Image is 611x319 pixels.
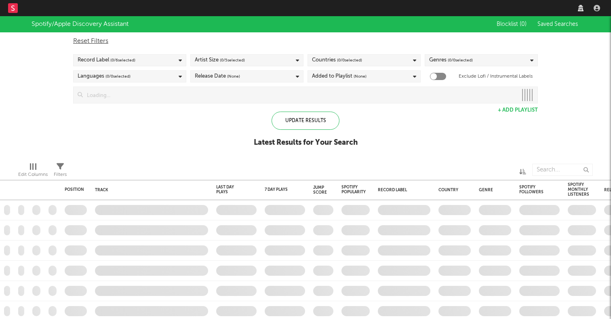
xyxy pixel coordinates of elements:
[313,185,327,195] div: Jump Score
[18,170,48,180] div: Edit Columns
[73,36,538,46] div: Reset Filters
[498,108,538,113] button: + Add Playlist
[254,138,358,148] div: Latest Results for Your Search
[532,164,593,176] input: Search...
[537,21,579,27] span: Saved Searches
[341,185,366,194] div: Spotify Popularity
[272,112,339,130] div: Update Results
[83,87,517,103] input: Loading...
[227,72,240,81] span: (None)
[520,21,527,27] span: ( 0 )
[195,72,240,81] div: Release Date
[378,188,426,192] div: Record Label
[438,188,467,192] div: Country
[110,55,135,65] span: ( 0 / 6 selected)
[337,55,362,65] span: ( 0 / 0 selected)
[535,21,579,27] button: Saved Searches
[265,187,293,192] div: 7 Day Plays
[195,55,245,65] div: Artist Size
[216,185,244,194] div: Last Day Plays
[105,72,131,81] span: ( 0 / 0 selected)
[54,160,67,183] div: Filters
[54,170,67,180] div: Filters
[519,185,548,194] div: Spotify Followers
[78,55,135,65] div: Record Label
[65,187,84,192] div: Position
[429,55,473,65] div: Genres
[354,72,367,81] span: (None)
[568,182,589,197] div: Spotify Monthly Listeners
[18,160,48,183] div: Edit Columns
[312,55,362,65] div: Countries
[459,72,533,81] label: Exclude Lofi / Instrumental Labels
[32,19,129,29] div: Spotify/Apple Discovery Assistant
[497,21,527,27] span: Blocklist
[312,72,367,81] div: Added to Playlist
[220,55,245,65] span: ( 0 / 5 selected)
[479,188,507,192] div: Genre
[78,72,131,81] div: Languages
[448,55,473,65] span: ( 0 / 0 selected)
[95,188,204,192] div: Track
